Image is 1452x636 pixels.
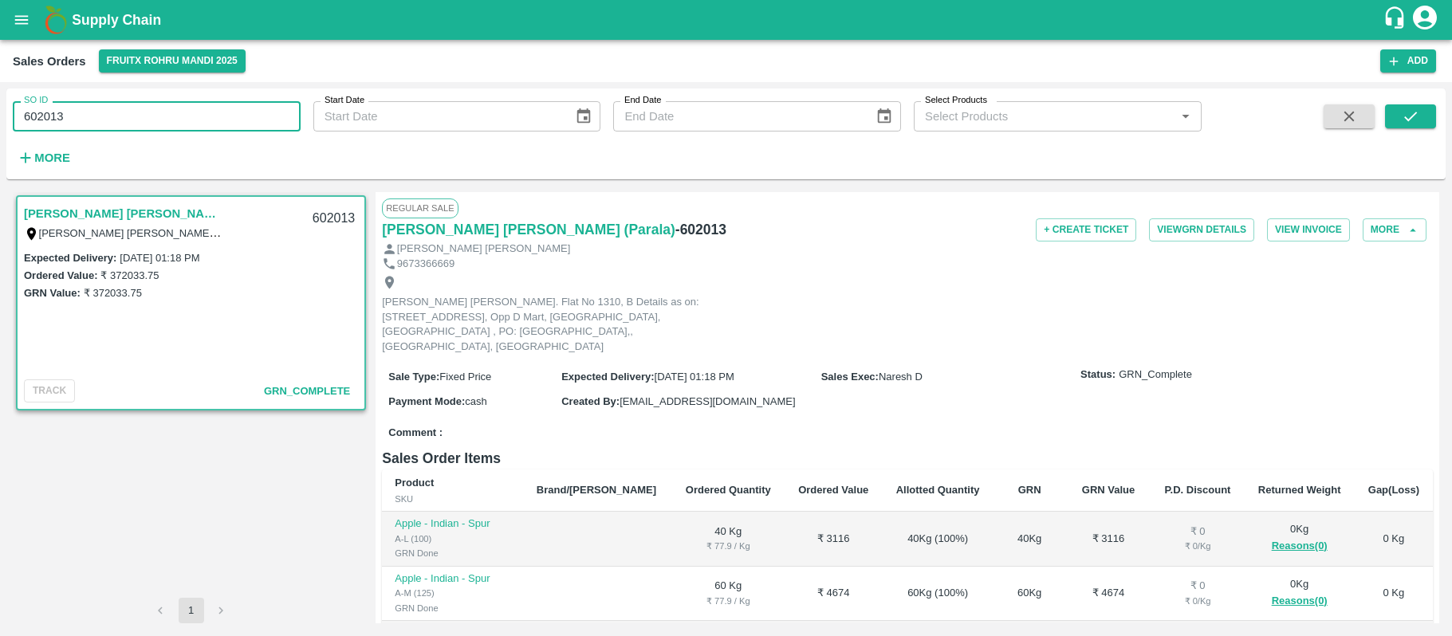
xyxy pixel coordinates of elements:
[439,371,491,383] span: Fixed Price
[3,2,40,38] button: open drawer
[397,241,570,257] p: [PERSON_NAME] [PERSON_NAME]
[672,567,785,622] td: 60 Kg
[675,218,726,241] h6: - 602013
[395,516,511,532] p: Apple - Indian - Spur
[785,512,882,567] td: ₹ 3116
[39,226,1116,239] label: [PERSON_NAME] [PERSON_NAME]. Flat No 1310, B Details as on: [STREET_ADDRESS], Opp D Mart, [GEOGRA...
[397,257,454,272] p: 9673366669
[1267,218,1350,241] button: View Invoice
[620,395,795,407] span: [EMAIL_ADDRESS][DOMAIN_NAME]
[465,395,486,407] span: cash
[1065,512,1151,567] td: ₹ 3116
[1355,512,1433,567] td: 0 Kg
[388,371,439,383] label: Sale Type :
[895,532,980,547] div: 40 Kg ( 100 %)
[919,106,1171,127] input: Select Products
[1257,522,1342,555] div: 0 Kg
[685,539,773,553] div: ₹ 77.9 / Kg
[1149,218,1254,241] button: ViewGRN Details
[821,371,879,383] label: Sales Exec :
[561,395,620,407] label: Created By :
[1018,484,1041,496] b: GRN
[655,371,734,383] span: [DATE] 01:18 PM
[1355,567,1433,622] td: 0 Kg
[34,151,70,164] strong: More
[40,4,72,36] img: logo
[624,94,661,107] label: End Date
[395,546,511,560] div: GRN Done
[13,144,74,171] button: More
[561,371,654,383] label: Expected Delivery :
[303,200,364,238] div: 602013
[1164,524,1232,540] div: ₹ 0
[1411,3,1439,37] div: account of current user
[388,426,443,441] label: Comment :
[24,287,81,299] label: GRN Value:
[925,94,987,107] label: Select Products
[99,49,246,73] button: Select DC
[1065,567,1151,622] td: ₹ 4674
[13,51,86,72] div: Sales Orders
[1175,106,1196,127] button: Open
[672,512,785,567] td: 40 Kg
[382,295,741,354] p: [PERSON_NAME] [PERSON_NAME]. Flat No 1310, B Details as on: [STREET_ADDRESS], Opp D Mart, [GEOGRA...
[24,269,97,281] label: Ordered Value:
[325,94,364,107] label: Start Date
[1164,579,1232,594] div: ₹ 0
[785,567,882,622] td: ₹ 4674
[313,101,562,132] input: Start Date
[388,395,465,407] label: Payment Mode :
[1006,532,1053,547] div: 40 Kg
[1257,577,1342,610] div: 0 Kg
[1258,484,1341,496] b: Returned Weight
[613,101,862,132] input: End Date
[146,598,237,623] nav: pagination navigation
[1383,6,1411,34] div: customer-support
[84,287,142,299] label: ₹ 372033.75
[1165,484,1231,496] b: P.D. Discount
[13,101,301,132] input: Enter SO ID
[869,101,899,132] button: Choose date
[569,101,599,132] button: Choose date
[395,532,511,546] div: A-L (100)
[24,203,223,224] a: [PERSON_NAME] [PERSON_NAME] (Parala)
[179,598,204,623] button: page 1
[1082,484,1135,496] b: GRN Value
[1006,586,1053,601] div: 60 Kg
[896,484,980,496] b: Allotted Quantity
[382,218,675,241] a: [PERSON_NAME] [PERSON_NAME] (Parala)
[879,371,923,383] span: Naresh D
[72,12,161,28] b: Supply Chain
[395,477,434,489] b: Product
[395,492,511,506] div: SKU
[1164,594,1232,608] div: ₹ 0 / Kg
[395,586,511,600] div: A-M (125)
[1119,367,1192,383] span: GRN_Complete
[1380,49,1436,73] button: Add
[72,9,1383,31] a: Supply Chain
[1036,218,1136,241] button: + Create Ticket
[24,94,48,107] label: SO ID
[382,447,1433,469] h6: Sales Order Items
[1080,367,1116,383] label: Status:
[1368,484,1419,496] b: Gap(Loss)
[1363,218,1426,241] button: More
[24,252,116,264] label: Expected Delivery :
[537,484,656,496] b: Brand/[PERSON_NAME]
[1164,539,1232,553] div: ₹ 0 / Kg
[382,198,458,218] span: Regular Sale
[100,269,159,281] label: ₹ 372033.75
[264,385,350,397] span: GRN_Complete
[120,252,199,264] label: [DATE] 01:18 PM
[395,571,511,587] p: Apple - Indian - Spur
[395,601,511,615] div: GRN Done
[1257,592,1342,610] button: Reasons(0)
[895,586,980,601] div: 60 Kg ( 100 %)
[685,594,773,608] div: ₹ 77.9 / Kg
[798,484,868,496] b: Ordered Value
[686,484,771,496] b: Ordered Quantity
[1257,537,1342,556] button: Reasons(0)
